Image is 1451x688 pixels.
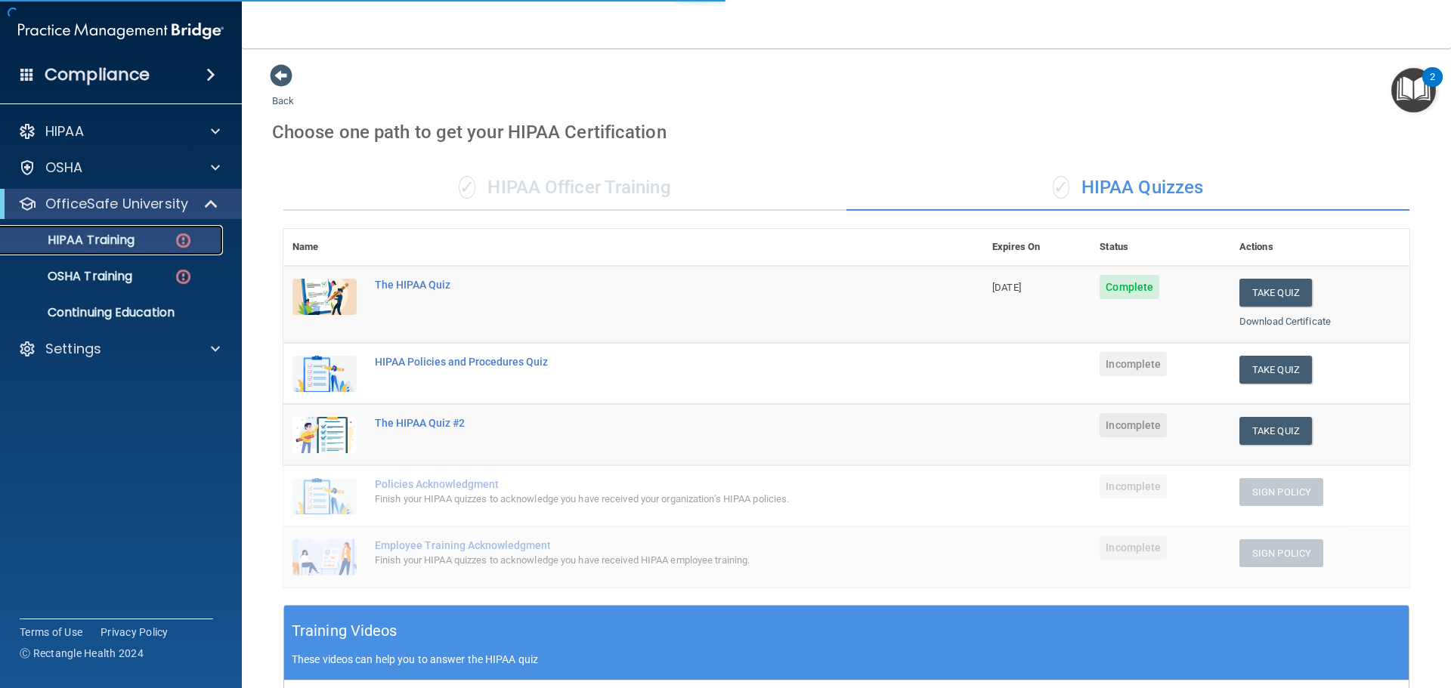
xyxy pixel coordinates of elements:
span: ✓ [459,176,475,199]
a: Download Certificate [1239,316,1331,327]
div: Finish your HIPAA quizzes to acknowledge you have received HIPAA employee training. [375,551,908,569]
iframe: Drift Widget Chat Controller [1190,581,1433,641]
p: OSHA [45,159,83,177]
th: Expires On [983,229,1091,266]
p: HIPAA [45,122,84,140]
img: danger-circle.6113f641.png [174,231,193,250]
button: Sign Policy [1239,539,1323,567]
button: Take Quiz [1239,279,1312,307]
span: Incomplete [1100,535,1167,560]
button: Sign Policy [1239,478,1323,506]
button: Open Resource Center, 2 new notifications [1391,68,1436,113]
div: HIPAA Officer Training [283,165,846,211]
span: ✓ [1053,176,1069,199]
p: OfficeSafe University [45,195,188,213]
a: HIPAA [18,122,220,140]
a: OfficeSafe University [18,195,219,213]
div: Finish your HIPAA quizzes to acknowledge you have received your organization’s HIPAA policies. [375,490,908,508]
th: Status [1091,229,1230,266]
div: HIPAA Policies and Procedures Quiz [375,356,908,368]
p: HIPAA Training [10,233,135,248]
p: Continuing Education [10,305,216,320]
h5: Training Videos [292,618,398,644]
div: The HIPAA Quiz #2 [375,417,908,429]
div: Choose one path to get your HIPAA Certification [272,110,1421,154]
img: danger-circle.6113f641.png [174,267,193,286]
span: Incomplete [1100,474,1167,498]
div: Policies Acknowledgment [375,478,908,490]
div: Employee Training Acknowledgment [375,539,908,551]
span: Incomplete [1100,352,1167,376]
span: [DATE] [992,282,1021,293]
p: Settings [45,340,101,358]
a: Terms of Use [20,625,82,640]
th: Actions [1230,229,1409,266]
button: Take Quiz [1239,417,1312,445]
a: Privacy Policy [101,625,169,640]
span: Ⓒ Rectangle Health 2024 [20,646,144,661]
div: HIPAA Quizzes [846,165,1409,211]
h4: Compliance [45,64,150,85]
p: OSHA Training [10,269,132,284]
span: Complete [1100,275,1159,299]
div: The HIPAA Quiz [375,279,908,291]
div: 2 [1430,77,1435,97]
img: PMB logo [18,16,224,46]
span: Incomplete [1100,413,1167,437]
a: Back [272,77,294,106]
p: These videos can help you to answer the HIPAA quiz [292,653,1401,665]
button: Take Quiz [1239,356,1312,384]
th: Name [283,229,366,266]
a: OSHA [18,159,220,177]
a: Settings [18,340,220,358]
